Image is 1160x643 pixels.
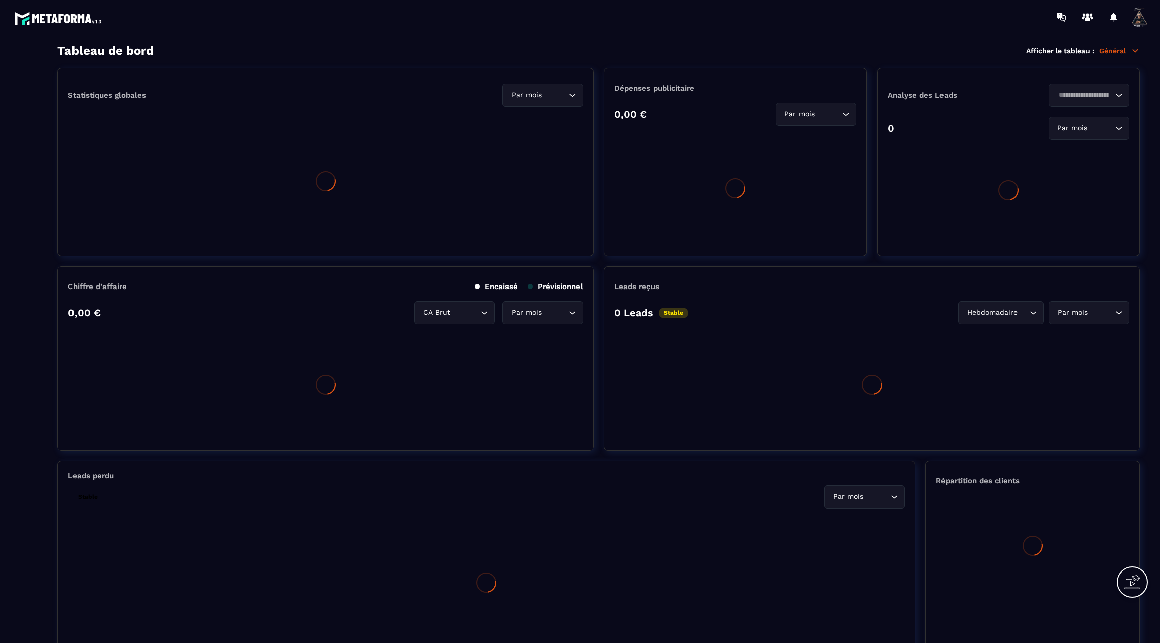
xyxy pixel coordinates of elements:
[502,301,583,324] div: Search for option
[1055,123,1090,134] span: Par mois
[14,9,105,28] img: logo
[1049,117,1129,140] div: Search for option
[73,492,103,503] p: Stable
[475,282,518,291] p: Encaissé
[614,282,659,291] p: Leads reçus
[1026,47,1094,55] p: Afficher le tableau :
[817,109,840,120] input: Search for option
[1090,307,1113,318] input: Search for option
[544,307,566,318] input: Search for option
[888,122,894,134] p: 0
[782,109,817,120] span: Par mois
[865,491,888,503] input: Search for option
[509,307,544,318] span: Par mois
[888,91,1008,100] p: Analyse des Leads
[614,84,856,93] p: Dépenses publicitaire
[965,307,1020,318] span: Hebdomadaire
[68,307,101,319] p: 0,00 €
[824,485,905,509] div: Search for option
[936,476,1129,485] p: Répartition des clients
[502,84,583,107] div: Search for option
[528,282,583,291] p: Prévisionnel
[68,91,146,100] p: Statistiques globales
[614,307,654,319] p: 0 Leads
[1055,90,1113,101] input: Search for option
[509,90,544,101] span: Par mois
[57,44,154,58] h3: Tableau de bord
[1090,123,1113,134] input: Search for option
[1049,301,1129,324] div: Search for option
[414,301,495,324] div: Search for option
[68,282,127,291] p: Chiffre d’affaire
[544,90,566,101] input: Search for option
[659,308,688,318] p: Stable
[1055,307,1090,318] span: Par mois
[1020,307,1027,318] input: Search for option
[452,307,478,318] input: Search for option
[68,471,114,480] p: Leads perdu
[958,301,1044,324] div: Search for option
[421,307,452,318] span: CA Brut
[831,491,865,503] span: Par mois
[776,103,856,126] div: Search for option
[1049,84,1129,107] div: Search for option
[614,108,647,120] p: 0,00 €
[1099,46,1140,55] p: Général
